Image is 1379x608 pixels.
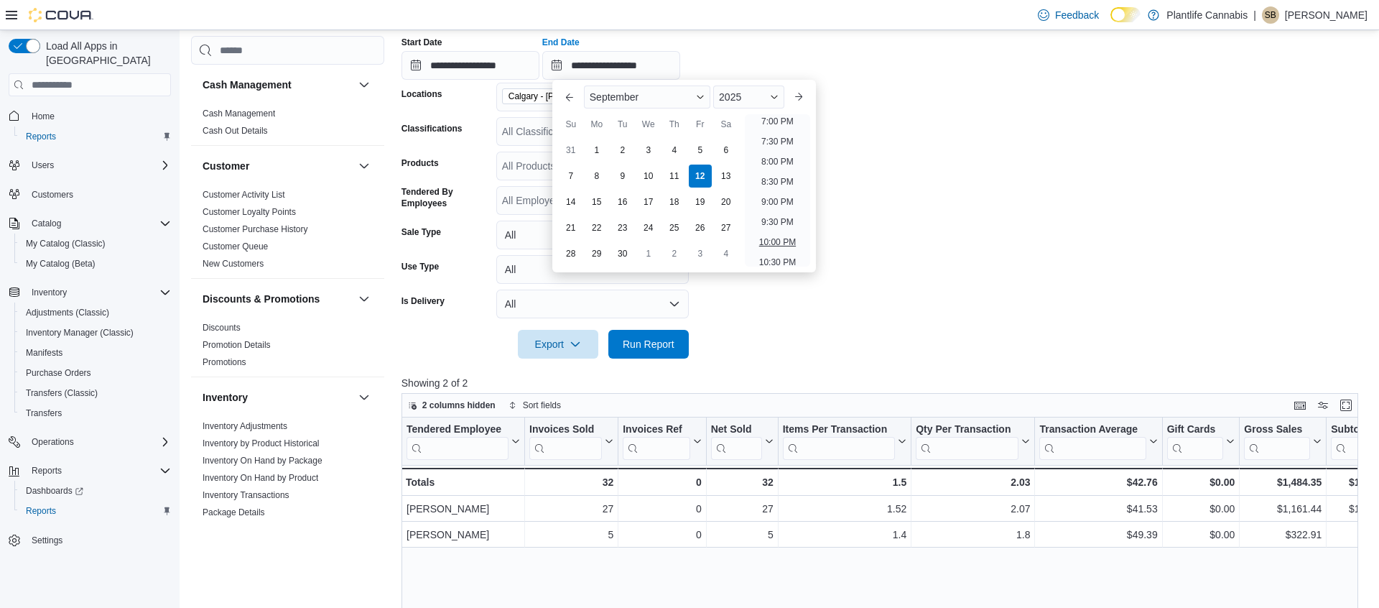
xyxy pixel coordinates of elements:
[1039,500,1157,517] div: $41.53
[26,327,134,338] span: Inventory Manager (Classic)
[623,423,701,460] button: Invoices Ref
[203,259,264,269] a: New Customers
[356,290,373,308] button: Discounts & Promotions
[20,405,171,422] span: Transfers
[560,190,582,213] div: day-14
[26,485,83,497] span: Dashboards
[529,423,613,460] button: Invoices Sold
[26,462,171,479] span: Reports
[20,384,103,402] a: Transfers (Classic)
[14,403,177,423] button: Transfers
[3,184,177,205] button: Customers
[32,287,67,298] span: Inventory
[611,139,634,162] div: day-2
[407,423,520,460] button: Tendered Employee
[29,8,93,22] img: Cova
[1244,423,1310,437] div: Gross Sales
[637,216,660,239] div: day-24
[203,159,249,173] h3: Customer
[916,474,1030,491] div: 2.03
[916,423,1030,460] button: Qty Per Transaction
[401,186,491,209] label: Tendered By Employees
[203,507,265,518] span: Package Details
[782,474,906,491] div: 1.5
[1039,474,1157,491] div: $42.76
[203,206,296,218] span: Customer Loyalty Points
[689,113,712,136] div: Fr
[590,91,639,103] span: September
[689,139,712,162] div: day-5
[14,383,177,403] button: Transfers (Classic)
[529,526,613,543] div: 5
[203,159,353,173] button: Customer
[203,340,271,350] a: Promotion Details
[623,423,689,460] div: Invoices Ref
[585,139,608,162] div: day-1
[203,241,268,252] span: Customer Queue
[637,139,660,162] div: day-3
[663,216,686,239] div: day-25
[518,330,598,359] button: Export
[3,461,177,481] button: Reports
[502,88,639,104] span: Calgary - Shepard Regional
[203,322,241,333] span: Discounts
[26,367,91,379] span: Purchase Orders
[9,99,171,588] nav: Complex example
[1166,500,1235,517] div: $0.00
[663,139,686,162] div: day-4
[20,364,97,382] a: Purchase Orders
[26,186,79,203] a: Customers
[689,190,712,213] div: day-19
[26,407,62,419] span: Transfers
[401,37,442,48] label: Start Date
[710,474,773,491] div: 32
[710,423,761,460] div: Net Sold
[558,137,739,267] div: September, 2025
[1166,474,1235,491] div: $0.00
[689,216,712,239] div: day-26
[1032,1,1105,29] a: Feedback
[3,530,177,551] button: Settings
[783,526,907,543] div: 1.4
[20,255,101,272] a: My Catalog (Beta)
[558,86,581,109] button: Previous Month
[916,500,1030,517] div: 2.07
[191,186,384,278] div: Customer
[40,39,171,68] span: Load All Apps in [GEOGRAPHIC_DATA]
[526,330,590,359] span: Export
[782,423,895,460] div: Items Per Transaction
[203,356,246,368] span: Promotions
[26,462,68,479] button: Reports
[407,500,520,517] div: [PERSON_NAME]
[711,526,774,543] div: 5
[203,258,264,270] span: New Customers
[14,254,177,274] button: My Catalog (Beta)
[14,481,177,501] a: Dashboards
[611,190,634,213] div: day-16
[26,238,106,249] span: My Catalog (Classic)
[203,473,318,483] a: Inventory On Hand by Product
[3,282,177,303] button: Inventory
[32,160,54,171] span: Users
[783,500,907,517] div: 1.52
[401,295,445,307] label: Is Delivery
[203,292,353,306] button: Discounts & Promotions
[203,109,275,119] a: Cash Management
[203,207,296,217] a: Customer Loyalty Points
[32,189,73,201] span: Customers
[585,190,608,213] div: day-15
[1265,6,1276,24] span: SB
[756,193,799,211] li: 9:00 PM
[637,165,660,188] div: day-10
[1244,526,1322,543] div: $322.91
[710,423,761,437] div: Net Sold
[663,113,686,136] div: Th
[637,190,660,213] div: day-17
[203,438,320,449] span: Inventory by Product Historical
[26,433,171,451] span: Operations
[14,303,177,323] button: Adjustments (Classic)
[203,490,289,500] a: Inventory Transactions
[203,357,246,367] a: Promotions
[1244,500,1322,517] div: $1,161.44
